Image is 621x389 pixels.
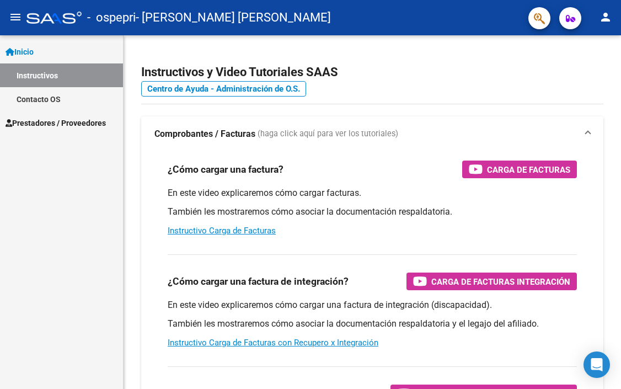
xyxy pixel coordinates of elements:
a: Centro de Ayuda - Administración de O.S. [141,81,306,97]
h2: Instructivos y Video Tutoriales SAAS [141,62,603,83]
div: Open Intercom Messenger [583,351,610,378]
mat-icon: menu [9,10,22,24]
mat-expansion-panel-header: Comprobantes / Facturas (haga click aquí para ver los tutoriales) [141,116,603,152]
span: (haga click aquí para ver los tutoriales) [258,128,398,140]
span: Prestadores / Proveedores [6,117,106,129]
mat-icon: person [599,10,612,24]
p: También les mostraremos cómo asociar la documentación respaldatoria y el legajo del afiliado. [168,318,577,330]
button: Carga de Facturas Integración [406,273,577,290]
h3: ¿Cómo cargar una factura de integración? [168,274,349,289]
a: Instructivo Carga de Facturas [168,226,276,236]
button: Carga de Facturas [462,161,577,178]
p: En este video explicaremos cómo cargar una factura de integración (discapacidad). [168,299,577,311]
p: También les mostraremos cómo asociar la documentación respaldatoria. [168,206,577,218]
span: - [PERSON_NAME] [PERSON_NAME] [136,6,331,30]
strong: Comprobantes / Facturas [154,128,255,140]
h3: ¿Cómo cargar una factura? [168,162,283,177]
p: En este video explicaremos cómo cargar facturas. [168,187,577,199]
span: Inicio [6,46,34,58]
span: Carga de Facturas [487,163,570,177]
span: - ospepri [87,6,136,30]
a: Instructivo Carga de Facturas con Recupero x Integración [168,338,378,348]
span: Carga de Facturas Integración [431,275,570,289]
